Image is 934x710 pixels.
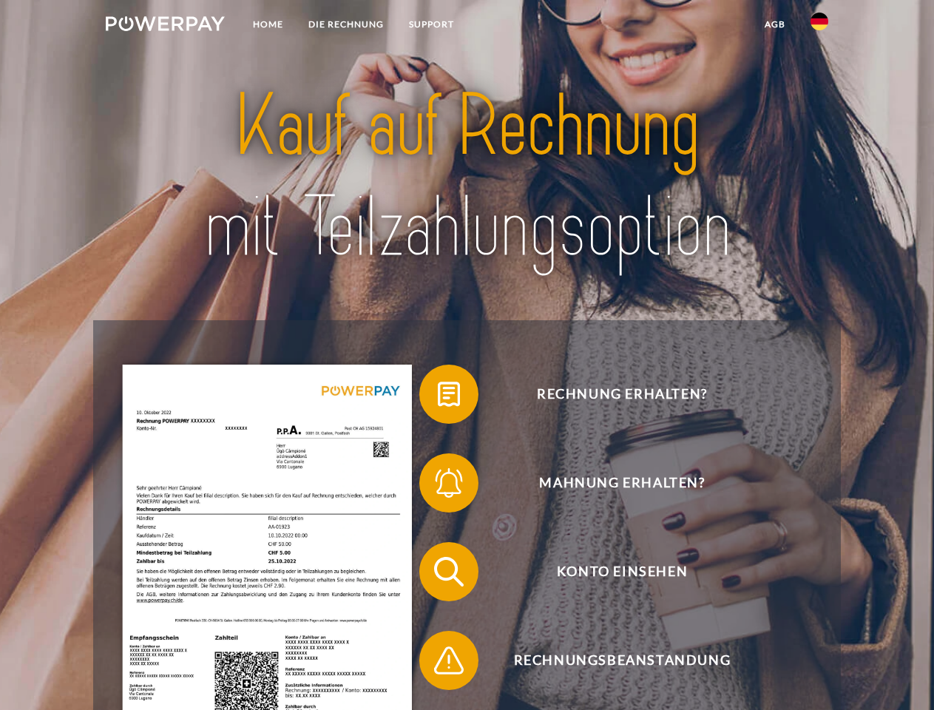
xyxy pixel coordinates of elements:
a: Home [240,11,296,38]
button: Rechnungsbeanstandung [419,631,804,690]
img: de [811,13,828,30]
img: qb_warning.svg [430,642,467,679]
span: Mahnung erhalten? [441,453,803,513]
img: title-powerpay_de.svg [141,71,793,283]
span: Rechnung erhalten? [441,365,803,424]
span: Rechnungsbeanstandung [441,631,803,690]
img: qb_search.svg [430,553,467,590]
a: SUPPORT [396,11,467,38]
a: agb [752,11,798,38]
span: Konto einsehen [441,542,803,601]
button: Konto einsehen [419,542,804,601]
button: Mahnung erhalten? [419,453,804,513]
img: qb_bill.svg [430,376,467,413]
a: DIE RECHNUNG [296,11,396,38]
img: qb_bell.svg [430,464,467,501]
img: logo-powerpay-white.svg [106,16,225,31]
button: Rechnung erhalten? [419,365,804,424]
